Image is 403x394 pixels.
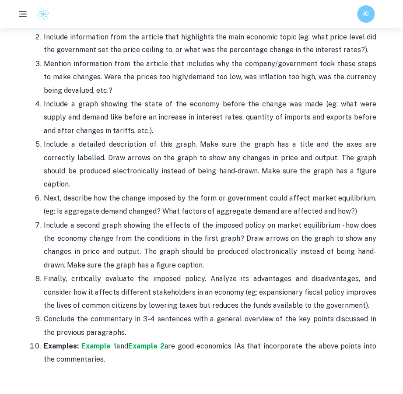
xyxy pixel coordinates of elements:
a: Clastify logo [32,7,50,21]
a: Example 1 [81,342,116,351]
p: Include a graph showing the state of the economy before the change was made (eg: what were supply... [44,98,377,138]
p: Mention information from the article that includes why the company/government took these steps to... [44,58,377,98]
h6: KI [361,9,371,19]
p: Conclude the commentary in 3-4 sentences with a general overview of the key points discussed in t... [44,313,377,340]
p: Include a second graph showing the effects of the imposed policy on market equilibrium - how does... [44,219,377,273]
p: Include information from the article that highlights the main economic topic (eg: what price leve... [44,31,377,57]
p: Next, describe how the change imposed by the form or government could affect market equilibrium. ... [44,192,377,219]
img: Clastify logo [37,7,50,21]
a: Example 2 [128,342,165,351]
p: Finally, critically evaluate the imposed policy. Analyze its advantages and disadvantages, and co... [44,273,377,313]
button: KI [357,5,375,23]
strong: Examples: [44,342,79,351]
p: and are good economics IAs that incorporate the above points into the commentaries. [44,340,377,367]
p: Include a detailed description of this graph. Make sure the graph has a title and the axes are co... [44,138,377,192]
